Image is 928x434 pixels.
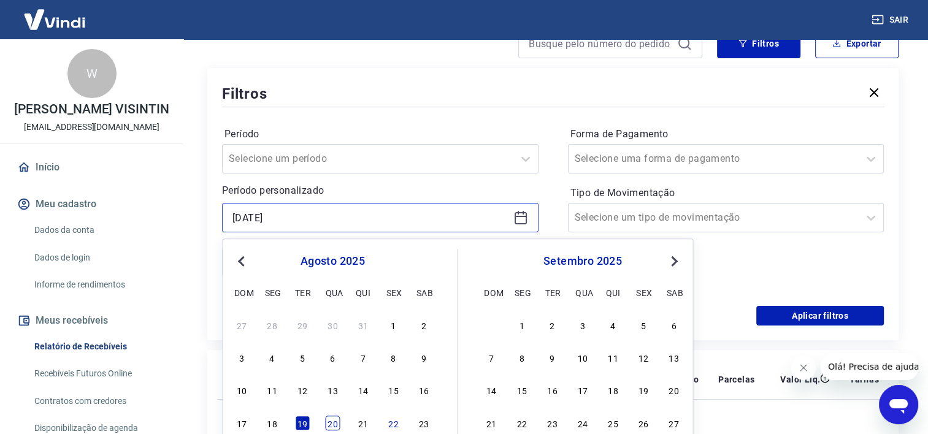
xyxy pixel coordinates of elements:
[356,318,370,332] div: Choose quinta-feira, 31 de julho de 2025
[575,285,590,300] div: qua
[515,318,529,332] div: Choose segunda-feira, 1 de setembro de 2025
[325,350,340,365] div: Choose quarta-feira, 6 de agosto de 2025
[515,383,529,398] div: Choose segunda-feira, 15 de setembro de 2025
[234,350,249,365] div: Choose domingo, 3 de agosto de 2025
[7,9,103,18] span: Olá! Precisa de ajuda?
[515,416,529,430] div: Choose segunda-feira, 22 de setembro de 2025
[515,285,529,300] div: seg
[234,416,249,430] div: Choose domingo, 17 de agosto de 2025
[325,285,340,300] div: qua
[545,350,559,365] div: Choose terça-feira, 9 de setembro de 2025
[575,416,590,430] div: Choose quarta-feira, 24 de setembro de 2025
[234,318,249,332] div: Choose domingo, 27 de julho de 2025
[265,383,280,398] div: Choose segunda-feira, 11 de agosto de 2025
[386,350,401,365] div: Choose sexta-feira, 8 de agosto de 2025
[545,416,559,430] div: Choose terça-feira, 23 de setembro de 2025
[295,383,310,398] div: Choose terça-feira, 12 de agosto de 2025
[15,307,169,334] button: Meus recebíveis
[232,208,508,227] input: Data inicial
[416,318,431,332] div: Choose sábado, 2 de agosto de 2025
[416,383,431,398] div: Choose sábado, 16 de agosto de 2025
[29,389,169,414] a: Contratos com credores
[484,318,499,332] div: Choose domingo, 31 de agosto de 2025
[667,254,681,268] button: Next Month
[717,29,800,58] button: Filtros
[483,254,683,268] div: setembro 2025
[515,350,529,365] div: Choose segunda-feira, 8 de setembro de 2025
[545,318,559,332] div: Choose terça-feira, 2 de setembro de 2025
[222,183,539,198] p: Período personalizado
[606,318,621,332] div: Choose quinta-feira, 4 de setembro de 2025
[570,186,882,200] label: Tipo de Movimentação
[821,353,918,380] iframe: Mensagem da empresa
[484,350,499,365] div: Choose domingo, 7 de setembro de 2025
[14,103,169,116] p: [PERSON_NAME] VISINTIN
[386,416,401,430] div: Choose sexta-feira, 22 de agosto de 2025
[265,318,280,332] div: Choose segunda-feira, 28 de julho de 2025
[222,84,267,104] h5: Filtros
[545,383,559,398] div: Choose terça-feira, 16 de setembro de 2025
[29,334,169,359] a: Relatório de Recebíveis
[570,127,882,142] label: Forma de Pagamento
[606,416,621,430] div: Choose quinta-feira, 25 de setembro de 2025
[356,416,370,430] div: Choose quinta-feira, 21 de agosto de 2025
[29,272,169,297] a: Informe de rendimentos
[356,285,370,300] div: qui
[416,350,431,365] div: Choose sábado, 9 de agosto de 2025
[29,361,169,386] a: Recebíveis Futuros Online
[234,254,248,268] button: Previous Month
[224,127,536,142] label: Período
[295,318,310,332] div: Choose terça-feira, 29 de julho de 2025
[325,318,340,332] div: Choose quarta-feira, 30 de julho de 2025
[815,29,899,58] button: Exportar
[232,254,432,268] div: agosto 2025
[295,285,310,300] div: ter
[636,416,651,430] div: Choose sexta-feira, 26 de setembro de 2025
[756,306,884,325] button: Aplicar filtros
[780,373,820,386] p: Valor Líq.
[545,285,559,300] div: ter
[484,416,499,430] div: Choose domingo, 21 de setembro de 2025
[234,383,249,398] div: Choose domingo, 10 de agosto de 2025
[484,285,499,300] div: dom
[325,383,340,398] div: Choose quarta-feira, 13 de agosto de 2025
[667,350,681,365] div: Choose sábado, 13 de setembro de 2025
[636,350,651,365] div: Choose sexta-feira, 12 de setembro de 2025
[869,9,913,31] button: Sair
[265,350,280,365] div: Choose segunda-feira, 4 de agosto de 2025
[718,373,754,386] p: Parcelas
[667,416,681,430] div: Choose sábado, 27 de setembro de 2025
[791,356,816,380] iframe: Fechar mensagem
[24,121,159,134] p: [EMAIL_ADDRESS][DOMAIN_NAME]
[295,350,310,365] div: Choose terça-feira, 5 de agosto de 2025
[295,416,310,430] div: Choose terça-feira, 19 de agosto de 2025
[67,49,117,98] div: W
[575,350,590,365] div: Choose quarta-feira, 10 de setembro de 2025
[416,416,431,430] div: Choose sábado, 23 de agosto de 2025
[29,218,169,243] a: Dados da conta
[29,245,169,270] a: Dados de login
[356,350,370,365] div: Choose quinta-feira, 7 de agosto de 2025
[636,318,651,332] div: Choose sexta-feira, 5 de setembro de 2025
[667,318,681,332] div: Choose sábado, 6 de setembro de 2025
[529,34,672,53] input: Busque pelo número do pedido
[416,285,431,300] div: sab
[667,383,681,398] div: Choose sábado, 20 de setembro de 2025
[575,383,590,398] div: Choose quarta-feira, 17 de setembro de 2025
[325,416,340,430] div: Choose quarta-feira, 20 de agosto de 2025
[636,285,651,300] div: sex
[234,285,249,300] div: dom
[386,285,401,300] div: sex
[484,383,499,398] div: Choose domingo, 14 de setembro de 2025
[265,416,280,430] div: Choose segunda-feira, 18 de agosto de 2025
[15,1,94,38] img: Vindi
[386,318,401,332] div: Choose sexta-feira, 1 de agosto de 2025
[356,383,370,398] div: Choose quinta-feira, 14 de agosto de 2025
[606,350,621,365] div: Choose quinta-feira, 11 de setembro de 2025
[265,285,280,300] div: seg
[636,383,651,398] div: Choose sexta-feira, 19 de setembro de 2025
[606,285,621,300] div: qui
[575,318,590,332] div: Choose quarta-feira, 3 de setembro de 2025
[15,154,169,181] a: Início
[667,285,681,300] div: sab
